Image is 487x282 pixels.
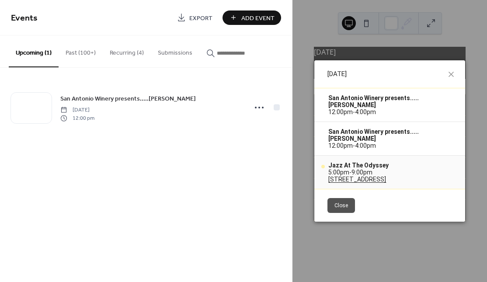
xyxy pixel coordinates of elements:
[328,94,458,108] div: San Antonio Winery presents.....[PERSON_NAME]
[351,169,372,176] span: 9:00pm
[223,10,281,25] button: Add Event
[349,169,351,176] span: -
[9,35,59,67] button: Upcoming (1)
[328,128,458,142] div: San Antonio Winery presents.....[PERSON_NAME]
[327,198,355,213] button: Close
[189,14,212,23] span: Export
[328,108,353,115] span: 12:00pm
[60,114,94,122] span: 12:00 pm
[241,14,275,23] span: Add Event
[60,94,196,104] a: San Antonio Winery presents.....[PERSON_NAME]
[328,162,389,169] div: Jazz At The Odyssey
[59,35,103,66] button: Past (100+)
[151,35,199,66] button: Submissions
[170,10,219,25] a: Export
[103,35,151,66] button: Recurring (4)
[353,108,355,115] span: -
[353,142,355,149] span: -
[355,108,376,115] span: 4:00pm
[328,176,389,183] a: [STREET_ADDRESS]
[328,169,349,176] span: 5:00pm
[60,106,94,114] span: [DATE]
[11,10,38,27] span: Events
[327,69,347,79] span: [DATE]
[355,142,376,149] span: 4:00pm
[328,142,353,149] span: 12:00pm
